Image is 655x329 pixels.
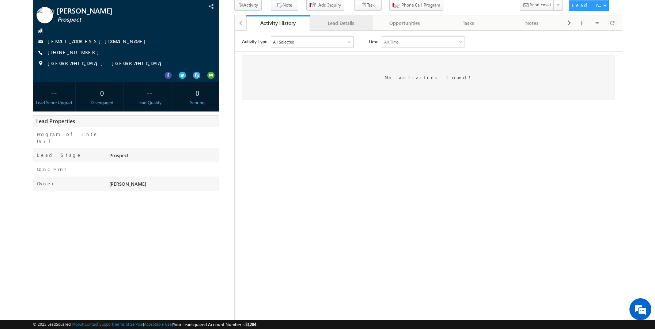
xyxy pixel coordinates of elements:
[35,99,74,106] div: Lead Score Upgrad
[109,181,146,187] span: [PERSON_NAME]
[246,15,310,31] a: Activity History
[245,322,256,327] span: 51284
[130,99,169,106] div: Lead Quality
[178,99,217,106] div: Scoring
[48,60,165,67] span: [GEOGRAPHIC_DATA], [GEOGRAPHIC_DATA]
[114,322,143,326] a: Terms of Service
[57,7,173,14] span: [PERSON_NAME]
[48,49,103,56] span: [PHONE_NUMBER]
[500,15,564,31] a: Notes
[107,152,219,162] div: Prospect
[443,19,494,27] div: Tasks
[36,117,75,125] span: Lead Properties
[373,15,437,31] a: Opportunities
[73,322,83,326] a: About
[572,2,603,8] div: Lead Actions
[35,86,74,99] div: --
[252,19,304,26] div: Activity History
[33,321,256,328] span: © 2025 LeadSquared | | | | |
[144,322,172,326] a: Acceptable Use
[37,7,53,26] img: Profile photo
[37,180,54,187] label: Owner
[84,322,113,326] a: Contact Support
[130,86,169,99] div: --
[48,38,149,44] a: [EMAIL_ADDRESS][DOMAIN_NAME]
[318,2,341,8] span: Add Inquiry
[7,5,33,16] span: Activity Type
[530,1,551,8] span: Send Email
[37,166,69,173] label: Concerns
[437,15,500,31] a: Tasks
[149,8,164,15] div: All Time
[310,15,374,31] a: Lead Details
[173,322,256,327] span: Your Leadsquared Account Number is
[401,2,440,8] span: Phone Call_Program
[38,8,60,15] div: All Selected
[134,5,144,16] span: Time
[37,6,119,17] div: All Selected
[37,131,101,144] label: Program of Interest
[506,19,557,27] div: Notes
[82,99,121,106] div: Disengaged
[57,16,174,23] span: Prospect
[7,25,380,69] div: No activities found!
[316,19,367,27] div: Lead Details
[37,152,82,158] label: Lead Stage
[379,19,430,27] div: Opportunities
[178,86,217,99] div: 0
[82,86,121,99] div: 0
